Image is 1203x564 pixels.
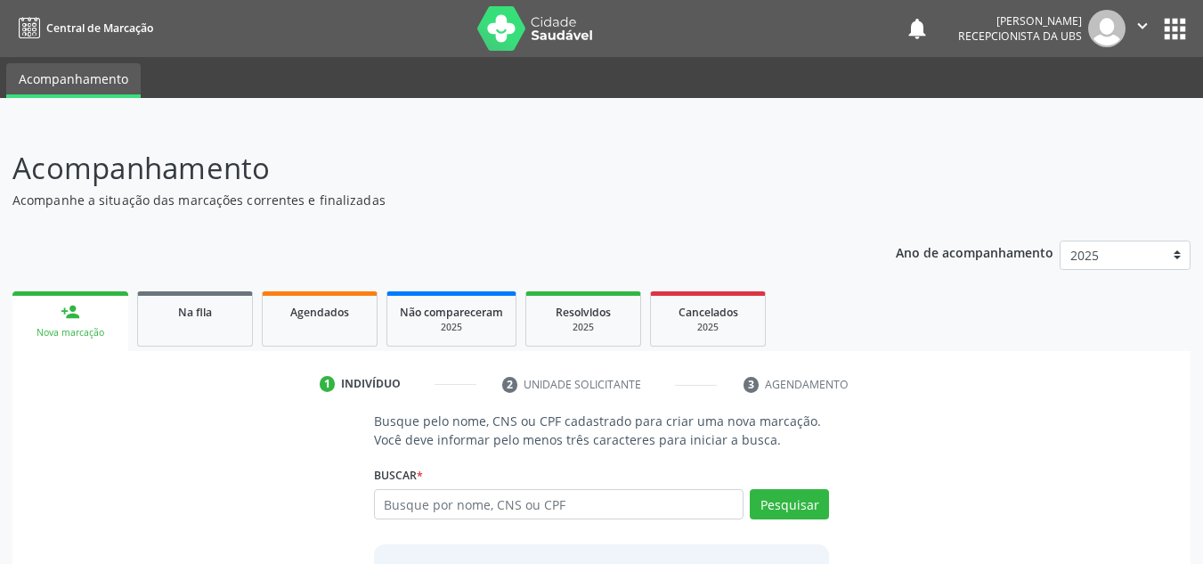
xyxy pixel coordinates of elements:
span: Central de Marcação [46,20,153,36]
span: Não compareceram [400,305,503,320]
div: Nova marcação [25,326,116,339]
div: 2025 [400,321,503,334]
div: 2025 [539,321,628,334]
i:  [1133,16,1152,36]
span: Resolvidos [556,305,611,320]
span: Recepcionista da UBS [958,29,1082,44]
input: Busque por nome, CNS ou CPF [374,489,744,519]
p: Ano de acompanhamento [896,241,1053,263]
div: 1 [320,376,336,392]
button: apps [1159,13,1191,45]
span: Agendados [290,305,349,320]
button: notifications [905,16,930,41]
a: Central de Marcação [12,13,153,43]
p: Acompanhamento [12,146,837,191]
div: Indivíduo [341,376,401,392]
button:  [1126,10,1159,47]
div: [PERSON_NAME] [958,13,1082,29]
div: 2025 [663,321,752,334]
a: Acompanhamento [6,63,141,98]
label: Buscar [374,462,423,489]
span: Cancelados [679,305,738,320]
button: Pesquisar [750,489,829,519]
p: Acompanhe a situação das marcações correntes e finalizadas [12,191,837,209]
img: img [1088,10,1126,47]
div: person_add [61,302,80,322]
span: Na fila [178,305,212,320]
p: Busque pelo nome, CNS ou CPF cadastrado para criar uma nova marcação. Você deve informar pelo men... [374,412,830,449]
